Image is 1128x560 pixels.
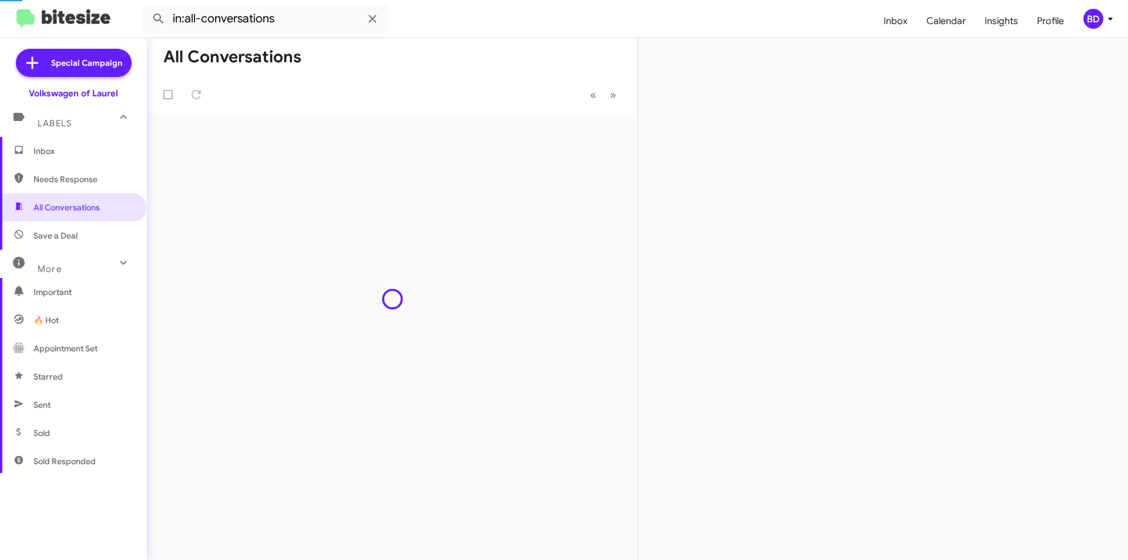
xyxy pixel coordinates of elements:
input: Search [142,5,389,33]
span: Needs Response [33,173,133,185]
button: BD [1073,9,1115,29]
span: Sold Responded [33,455,96,467]
a: Profile [1028,4,1073,38]
span: Special Campaign [51,57,122,69]
nav: Page navigation example [583,83,623,107]
a: Calendar [917,4,975,38]
span: Starred [33,371,63,383]
span: Appointment Set [33,343,98,354]
span: More [38,264,62,274]
span: « [590,88,596,102]
div: Volkswagen of Laurel [29,88,118,99]
a: Inbox [874,4,917,38]
span: 🔥 Hot [33,314,59,326]
span: All Conversations [33,202,100,213]
span: » [610,88,616,102]
span: Important [33,286,133,298]
button: Previous [583,83,603,107]
span: Sent [33,399,51,411]
span: Inbox [33,145,133,157]
h1: All Conversations [163,48,301,66]
span: Save a Deal [33,230,78,242]
div: BD [1083,9,1103,29]
button: Next [603,83,623,107]
span: Sold [33,427,50,439]
a: Special Campaign [16,49,132,77]
span: Labels [38,118,72,129]
a: Insights [975,4,1028,38]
